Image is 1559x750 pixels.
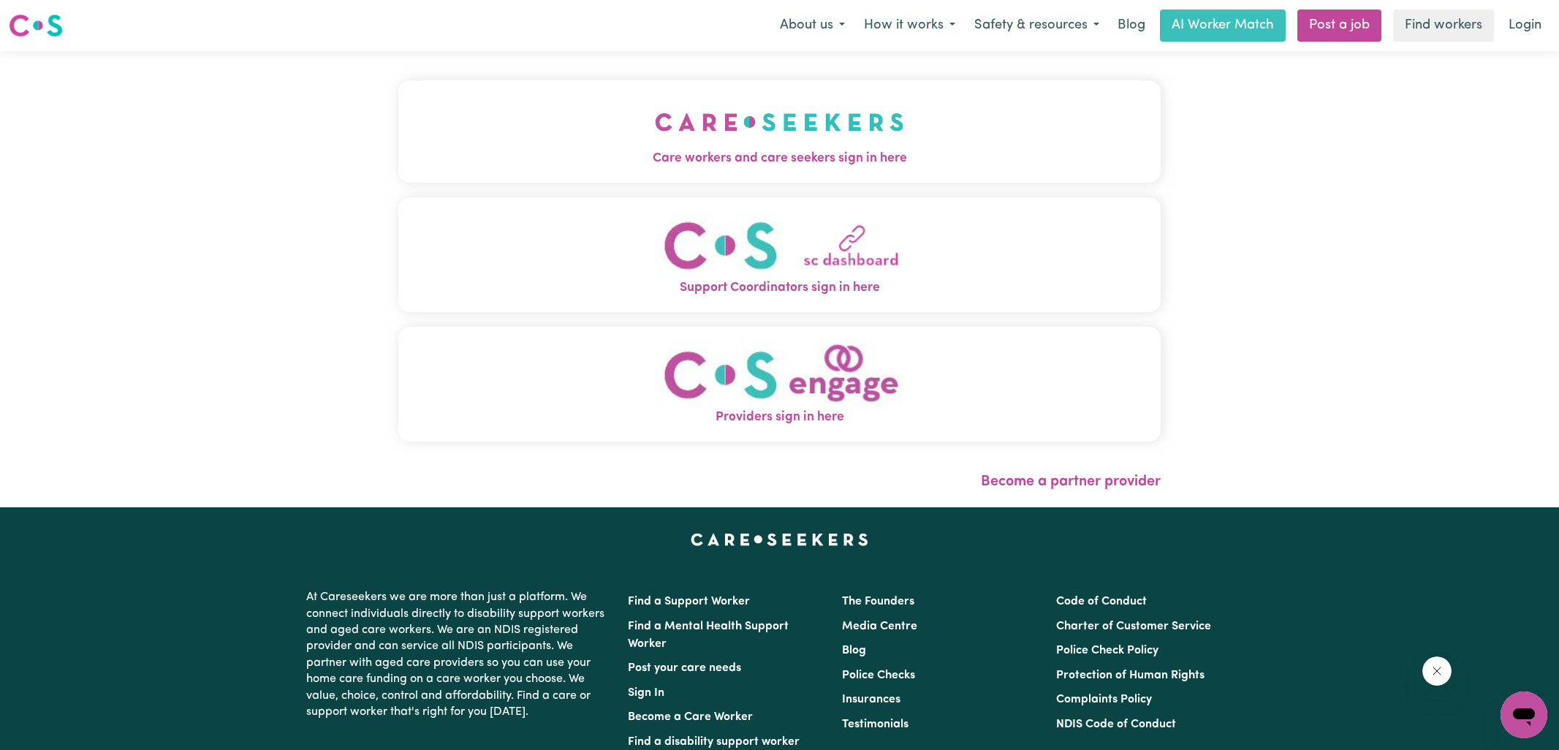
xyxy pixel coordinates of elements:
button: Care workers and care seekers sign in here [398,80,1161,183]
a: Charter of Customer Service [1056,621,1211,632]
span: Care workers and care seekers sign in here [398,149,1161,168]
button: Support Coordinators sign in here [398,197,1161,312]
a: Find workers [1393,10,1494,42]
a: Blog [842,645,866,656]
a: Find a Mental Health Support Worker [628,621,789,650]
a: The Founders [842,596,914,607]
img: Careseekers logo [9,12,63,39]
button: About us [770,10,854,41]
a: Insurances [842,694,900,705]
iframe: Button to launch messaging window [1501,692,1547,738]
a: NDIS Code of Conduct [1056,719,1176,730]
a: Careseekers logo [9,9,63,42]
a: Sign In [628,687,664,699]
a: Complaints Policy [1056,694,1152,705]
a: Careseekers home page [691,534,868,545]
a: Post your care needs [628,662,741,674]
a: Police Check Policy [1056,645,1158,656]
a: Login [1500,10,1550,42]
span: Providers sign in here [398,408,1161,427]
a: Become a Care Worker [628,711,753,723]
a: Blog [1109,10,1154,42]
a: Police Checks [842,670,915,681]
a: Post a job [1297,10,1381,42]
p: At Careseekers we are more than just a platform. We connect individuals directly to disability su... [306,583,610,726]
a: AI Worker Match [1160,10,1286,42]
a: Become a partner provider [981,474,1161,489]
span: Support Coordinators sign in here [398,279,1161,298]
a: Code of Conduct [1056,596,1147,607]
span: Need any help? [9,10,88,22]
a: Find a Support Worker [628,596,750,607]
a: Testimonials [842,719,909,730]
iframe: Close message [1422,656,1452,686]
button: Safety & resources [965,10,1109,41]
a: Find a disability support worker [628,736,800,748]
a: Media Centre [842,621,917,632]
button: Providers sign in here [398,327,1161,442]
a: Protection of Human Rights [1056,670,1205,681]
button: How it works [854,10,965,41]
